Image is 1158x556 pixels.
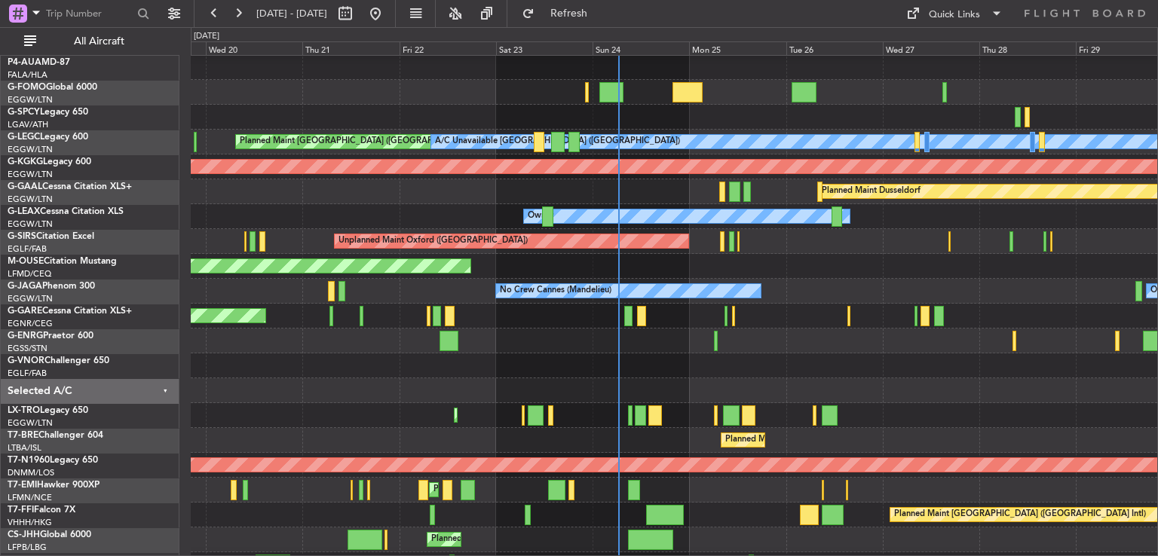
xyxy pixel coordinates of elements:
a: T7-FFIFalcon 7X [8,506,75,515]
span: [DATE] - [DATE] [256,7,327,20]
button: Quick Links [899,2,1010,26]
a: G-LEGCLegacy 600 [8,133,88,142]
span: T7-FFI [8,506,34,515]
span: All Aircraft [39,36,159,47]
a: LGAV/ATH [8,119,48,130]
div: A/C Unavailable [GEOGRAPHIC_DATA] ([GEOGRAPHIC_DATA]) [435,130,680,153]
a: G-SPCYLegacy 650 [8,108,88,117]
div: Quick Links [929,8,980,23]
span: P4-AUA [8,58,41,67]
a: EGGW/LTN [8,194,53,205]
span: G-FOMO [8,83,46,92]
div: No Crew Cannes (Mandelieu) [500,280,611,302]
a: T7-BREChallenger 604 [8,431,103,440]
a: LX-TROLegacy 650 [8,406,88,415]
a: G-FOMOGlobal 6000 [8,83,97,92]
a: EGGW/LTN [8,293,53,304]
span: G-ENRG [8,331,43,341]
a: EGGW/LTN [8,417,53,429]
a: T7-N1960Legacy 650 [8,456,98,465]
a: LFMN/NCE [8,492,52,503]
span: T7-N1960 [8,456,50,465]
a: EGGW/LTN [8,144,53,155]
span: CS-JHH [8,530,40,539]
a: T7-EMIHawker 900XP [8,481,100,490]
a: EGLF/FAB [8,243,47,255]
a: CS-JHHGlobal 6000 [8,530,91,539]
div: Planned Maint [GEOGRAPHIC_DATA] ([GEOGRAPHIC_DATA]) [240,130,477,153]
div: Planned Maint Dusseldorf [822,180,921,203]
div: Planned Maint [GEOGRAPHIC_DATA] ([GEOGRAPHIC_DATA] Intl) [894,503,1146,526]
a: EGLF/FAB [8,368,47,379]
span: M-OUSE [8,257,44,266]
a: LFPB/LBG [8,542,47,553]
a: EGGW/LTN [8,218,53,230]
a: M-OUSECitation Mustang [8,257,117,266]
a: G-GARECessna Citation XLS+ [8,307,132,316]
a: LTBA/ISL [8,442,41,454]
a: DNMM/LOS [8,467,54,478]
span: G-LEAX [8,207,40,216]
a: G-SIRSCitation Excel [8,232,94,241]
a: EGNR/CEG [8,318,53,329]
span: T7-BRE [8,431,38,440]
div: Planned Maint [GEOGRAPHIC_DATA] ([GEOGRAPHIC_DATA]) [431,528,669,551]
button: Refresh [515,2,605,26]
div: Wed 27 [883,41,979,55]
span: LX-TRO [8,406,40,415]
a: G-KGKGLegacy 600 [8,157,91,166]
a: EGGW/LTN [8,169,53,180]
span: T7-EMI [8,481,37,490]
span: G-SPCY [8,108,40,117]
span: Refresh [538,8,601,19]
div: Thu 28 [979,41,1076,55]
button: All Aircraft [17,29,164,53]
div: Planned Maint Warsaw ([GEOGRAPHIC_DATA]) [725,429,907,451]
a: LFMD/CEQ [8,268,51,280]
div: Unplanned Maint Oxford ([GEOGRAPHIC_DATA]) [339,230,528,252]
a: FALA/HLA [8,69,47,81]
a: VHHH/HKG [8,517,52,528]
div: Sat 23 [496,41,593,55]
a: G-GAALCessna Citation XLS+ [8,182,132,191]
a: G-JAGAPhenom 300 [8,282,95,291]
div: Owner [528,205,553,228]
a: G-ENRGPraetor 600 [8,331,93,341]
div: Thu 21 [302,41,399,55]
a: G-VNORChallenger 650 [8,356,109,365]
div: Planned Maint Chester [433,478,520,501]
span: G-JAGA [8,282,42,291]
div: Tue 26 [786,41,883,55]
span: G-VNOR [8,356,44,365]
div: Mon 25 [689,41,786,55]
a: G-LEAXCessna Citation XLS [8,207,124,216]
div: Sun 24 [593,41,689,55]
span: G-LEGC [8,133,40,142]
span: G-GAAL [8,182,42,191]
span: G-GARE [8,307,42,316]
input: Trip Number [46,2,133,25]
div: [DATE] [194,30,219,43]
a: P4-AUAMD-87 [8,58,70,67]
a: EGGW/LTN [8,94,53,105]
div: Wed 20 [206,41,302,55]
span: G-SIRS [8,232,36,241]
span: G-KGKG [8,157,43,166]
a: EGSS/STN [8,343,47,354]
div: Fri 22 [400,41,496,55]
